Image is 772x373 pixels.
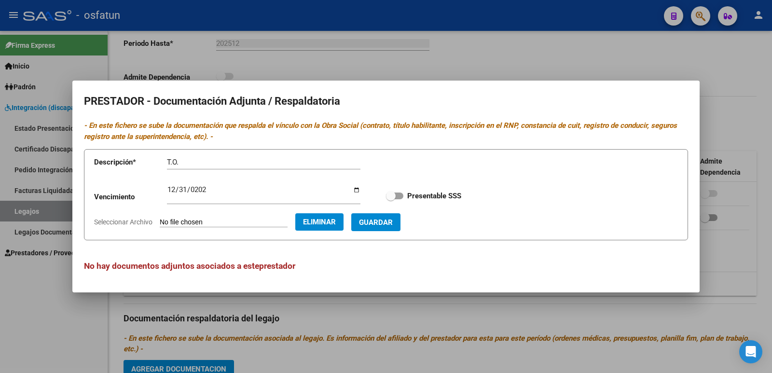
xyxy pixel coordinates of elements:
div: Open Intercom Messenger [739,340,762,363]
button: Eliminar [295,213,344,231]
h2: PRESTADOR - Documentación Adjunta / Respaldatoria [84,92,688,111]
span: Seleccionar Archivo [94,218,152,226]
p: Descripción [94,157,167,168]
span: prestador [259,261,295,271]
i: - En este fichero se sube la documentación que respalda el vínculo con la Obra Social (contrato, ... [84,121,677,141]
strong: Presentable SSS [407,192,461,200]
span: Eliminar [303,218,336,226]
p: Vencimiento [94,192,167,203]
button: Guardar [351,213,400,231]
h3: No hay documentos adjuntos asociados a este [84,260,688,272]
span: Guardar [359,218,393,227]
